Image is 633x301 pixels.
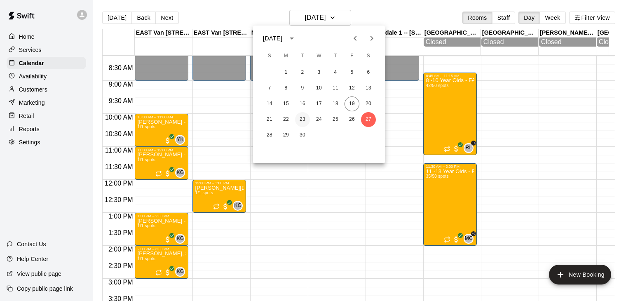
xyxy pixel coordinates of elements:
button: 10 [312,81,326,96]
button: 24 [312,112,326,127]
button: calendar view is open, switch to year view [285,31,299,45]
button: 15 [279,96,293,111]
button: 29 [279,128,293,143]
button: 17 [312,96,326,111]
span: Wednesday [312,48,326,64]
button: 27 [361,112,376,127]
button: 21 [262,112,277,127]
button: Previous month [347,30,363,47]
button: 9 [295,81,310,96]
button: 8 [279,81,293,96]
button: 6 [361,65,376,80]
button: 20 [361,96,376,111]
button: Next month [363,30,380,47]
button: 23 [295,112,310,127]
span: Saturday [361,48,376,64]
button: 1 [279,65,293,80]
button: 13 [361,81,376,96]
button: 28 [262,128,277,143]
button: 26 [345,112,359,127]
div: [DATE] [263,34,282,43]
span: Monday [279,48,293,64]
button: 19 [345,96,359,111]
button: 25 [328,112,343,127]
span: Tuesday [295,48,310,64]
button: 12 [345,81,359,96]
button: 4 [328,65,343,80]
button: 2 [295,65,310,80]
span: Thursday [328,48,343,64]
button: 22 [279,112,293,127]
button: 7 [262,81,277,96]
button: 16 [295,96,310,111]
button: 3 [312,65,326,80]
button: 30 [295,128,310,143]
button: 5 [345,65,359,80]
span: Friday [345,48,359,64]
button: 11 [328,81,343,96]
button: 18 [328,96,343,111]
span: Sunday [262,48,277,64]
button: 14 [262,96,277,111]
